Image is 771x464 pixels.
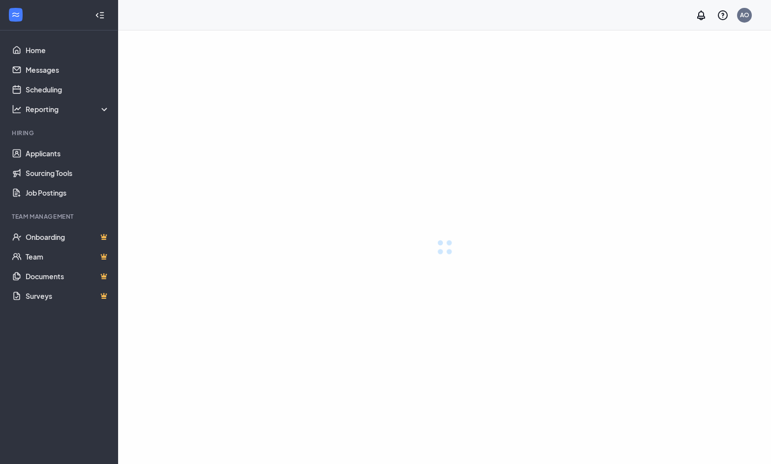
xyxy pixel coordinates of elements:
svg: WorkstreamLogo [11,10,21,20]
a: Sourcing Tools [26,163,110,183]
a: Applicants [26,144,110,163]
svg: Analysis [12,104,22,114]
a: Job Postings [26,183,110,203]
svg: QuestionInfo [717,9,729,21]
a: DocumentsCrown [26,266,110,286]
a: OnboardingCrown [26,227,110,247]
a: SurveysCrown [26,286,110,306]
a: Scheduling [26,80,110,99]
div: AO [740,11,749,19]
a: TeamCrown [26,247,110,266]
div: Team Management [12,212,108,221]
svg: Collapse [95,10,105,20]
div: Reporting [26,104,110,114]
a: Messages [26,60,110,80]
div: Hiring [12,129,108,137]
a: Home [26,40,110,60]
svg: Notifications [695,9,707,21]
